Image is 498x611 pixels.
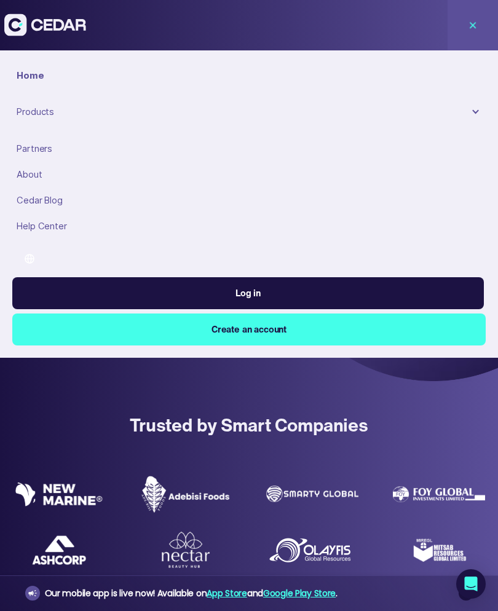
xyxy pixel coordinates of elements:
[17,105,467,119] div: Products
[456,569,486,599] div: Open Intercom Messenger
[12,63,486,89] a: Home
[17,168,481,181] div: About
[12,213,486,239] a: Help Center
[12,277,484,309] a: Log in
[12,187,486,213] a: Cedar Blog
[12,313,486,345] a: Create an account
[12,101,486,124] div: Products
[12,162,486,187] a: About
[17,69,481,82] div: Home
[17,142,481,156] div: Partners
[17,219,481,233] div: Help Center
[25,254,34,264] img: world icon
[12,136,486,162] a: Partners
[17,194,481,207] div: Cedar Blog
[235,286,261,300] div: Log in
